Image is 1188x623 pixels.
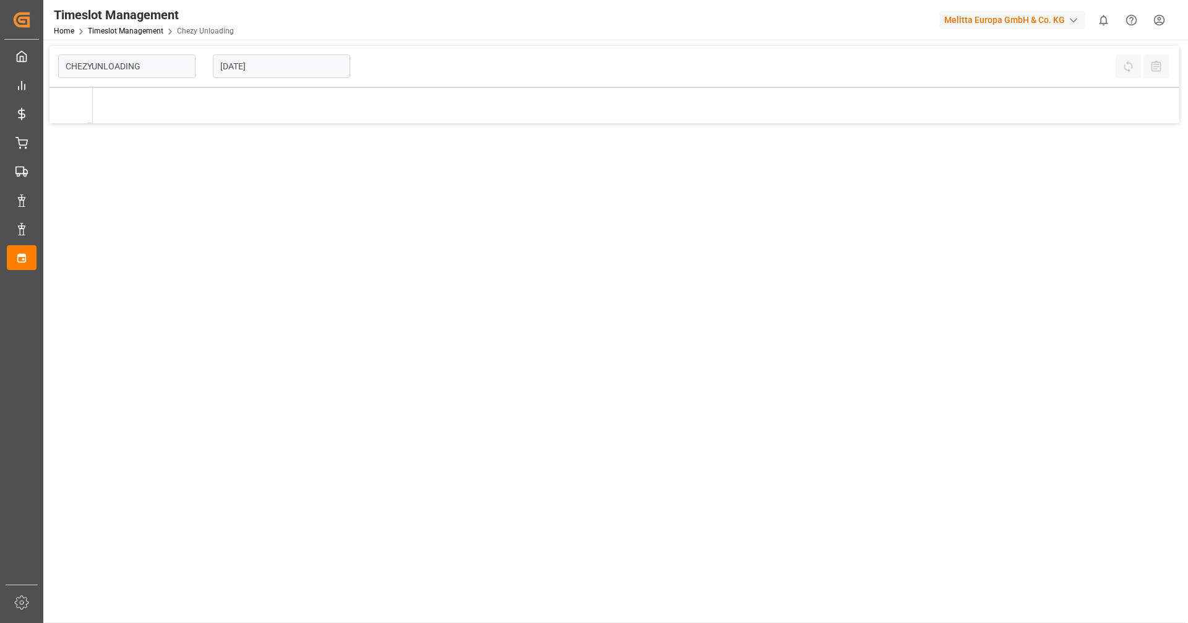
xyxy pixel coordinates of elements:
button: show 0 new notifications [1090,6,1117,34]
div: Melitta Europa GmbH & Co. KG [939,11,1085,29]
button: Help Center [1117,6,1145,34]
input: Type to search/select [58,54,196,78]
a: Home [54,27,74,35]
button: Melitta Europa GmbH & Co. KG [939,8,1090,32]
div: Timeslot Management [54,6,234,24]
input: DD-MM-YYYY [213,54,350,78]
a: Timeslot Management [88,27,163,35]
